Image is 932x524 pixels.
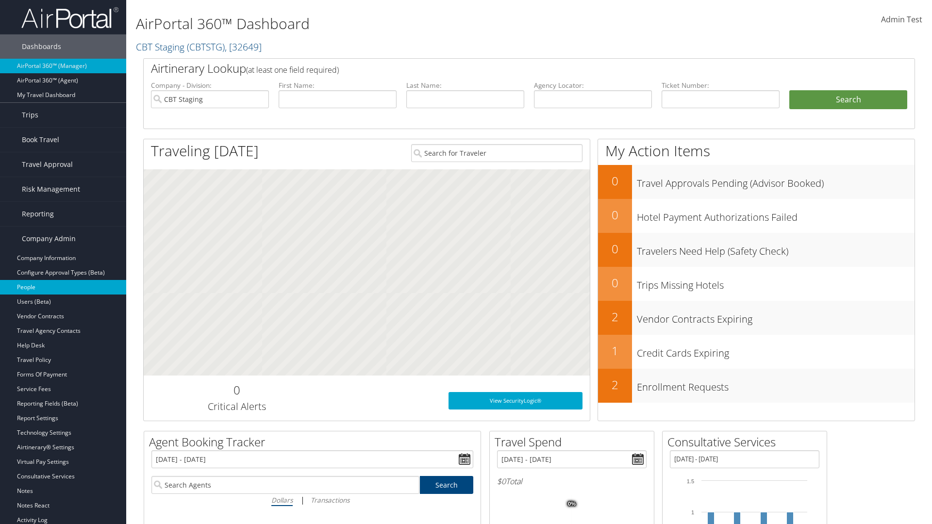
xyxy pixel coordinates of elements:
span: , [ 32649 ] [225,40,262,53]
h2: Agent Booking Tracker [149,434,481,450]
label: Agency Locator: [534,81,652,90]
tspan: 1.5 [687,478,694,484]
i: Transactions [311,495,349,505]
span: Trips [22,103,38,127]
a: 0Trips Missing Hotels [598,267,915,301]
h1: Traveling [DATE] [151,141,259,161]
h2: 0 [598,241,632,257]
span: Travel Approval [22,152,73,177]
a: 1Credit Cards Expiring [598,335,915,369]
h3: Hotel Payment Authorizations Failed [637,206,915,224]
span: Risk Management [22,177,80,201]
a: Search [420,476,474,494]
a: CBT Staging [136,40,262,53]
h2: 0 [151,382,322,398]
a: 0Hotel Payment Authorizations Failed [598,199,915,233]
h3: Travel Approvals Pending (Advisor Booked) [637,172,915,190]
div: | [151,494,473,506]
h2: 0 [598,275,632,291]
span: $0 [497,476,506,487]
label: Last Name: [406,81,524,90]
input: Search Agents [151,476,419,494]
h2: Airtinerary Lookup [151,60,843,77]
button: Search [789,90,907,110]
h2: 0 [598,173,632,189]
h3: Travelers Need Help (Safety Check) [637,240,915,258]
h3: Enrollment Requests [637,376,915,394]
h2: Travel Spend [495,434,654,450]
h2: 2 [598,377,632,393]
span: Book Travel [22,128,59,152]
a: 2Vendor Contracts Expiring [598,301,915,335]
span: ( CBTSTG ) [187,40,225,53]
a: View SecurityLogic® [449,392,582,409]
span: Dashboards [22,34,61,59]
h3: Credit Cards Expiring [637,342,915,360]
span: Reporting [22,202,54,226]
label: Company - Division: [151,81,269,90]
label: First Name: [279,81,397,90]
label: Ticket Number: [662,81,780,90]
h1: AirPortal 360™ Dashboard [136,14,660,34]
a: 0Travelers Need Help (Safety Check) [598,233,915,267]
h2: 1 [598,343,632,359]
a: 0Travel Approvals Pending (Advisor Booked) [598,165,915,199]
img: airportal-logo.png [21,6,118,29]
tspan: 0% [568,501,576,507]
h2: 2 [598,309,632,325]
h3: Vendor Contracts Expiring [637,308,915,326]
span: Admin Test [881,14,922,25]
h6: Total [497,476,647,487]
tspan: 1 [691,509,694,515]
span: (at least one field required) [246,65,339,75]
h3: Critical Alerts [151,400,322,413]
h1: My Action Items [598,141,915,161]
span: Company Admin [22,227,76,251]
h2: Consultative Services [667,434,827,450]
h2: 0 [598,207,632,223]
h3: Trips Missing Hotels [637,274,915,292]
a: 2Enrollment Requests [598,369,915,403]
a: Admin Test [881,5,922,35]
input: Search for Traveler [411,144,582,162]
i: Dollars [271,495,293,505]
